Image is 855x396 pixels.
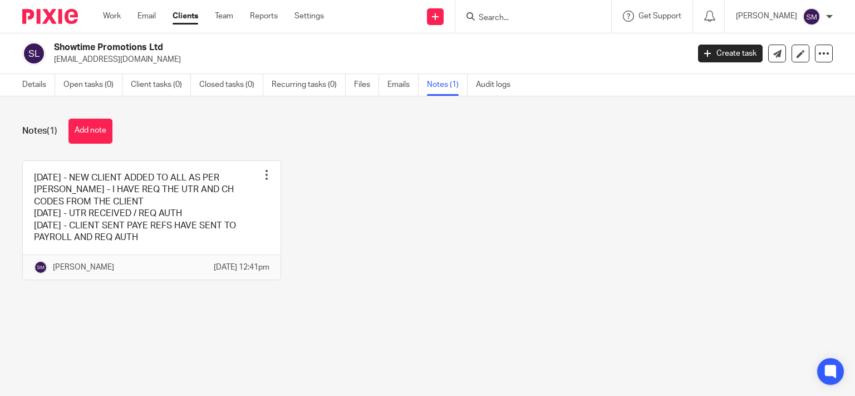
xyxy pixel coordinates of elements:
img: svg%3E [22,42,46,65]
a: Email [137,11,156,22]
button: Add note [68,119,112,144]
a: Closed tasks (0) [199,74,263,96]
a: Notes (1) [427,74,468,96]
a: Settings [294,11,324,22]
a: Client tasks (0) [131,74,191,96]
span: Get Support [638,12,681,20]
a: Create task [698,45,763,62]
img: Pixie [22,9,78,24]
p: [EMAIL_ADDRESS][DOMAIN_NAME] [54,54,681,65]
a: Work [103,11,121,22]
h1: Notes [22,125,57,137]
a: Reports [250,11,278,22]
a: Details [22,74,55,96]
p: [PERSON_NAME] [53,262,114,273]
h2: Showtime Promotions Ltd [54,42,556,53]
p: [PERSON_NAME] [736,11,797,22]
a: Team [215,11,233,22]
a: Audit logs [476,74,519,96]
p: [DATE] 12:41pm [214,262,269,273]
a: Open tasks (0) [63,74,122,96]
input: Search [478,13,578,23]
img: svg%3E [803,8,820,26]
a: Emails [387,74,419,96]
a: Recurring tasks (0) [272,74,346,96]
span: (1) [47,126,57,135]
img: svg%3E [34,261,47,274]
a: Files [354,74,379,96]
a: Clients [173,11,198,22]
